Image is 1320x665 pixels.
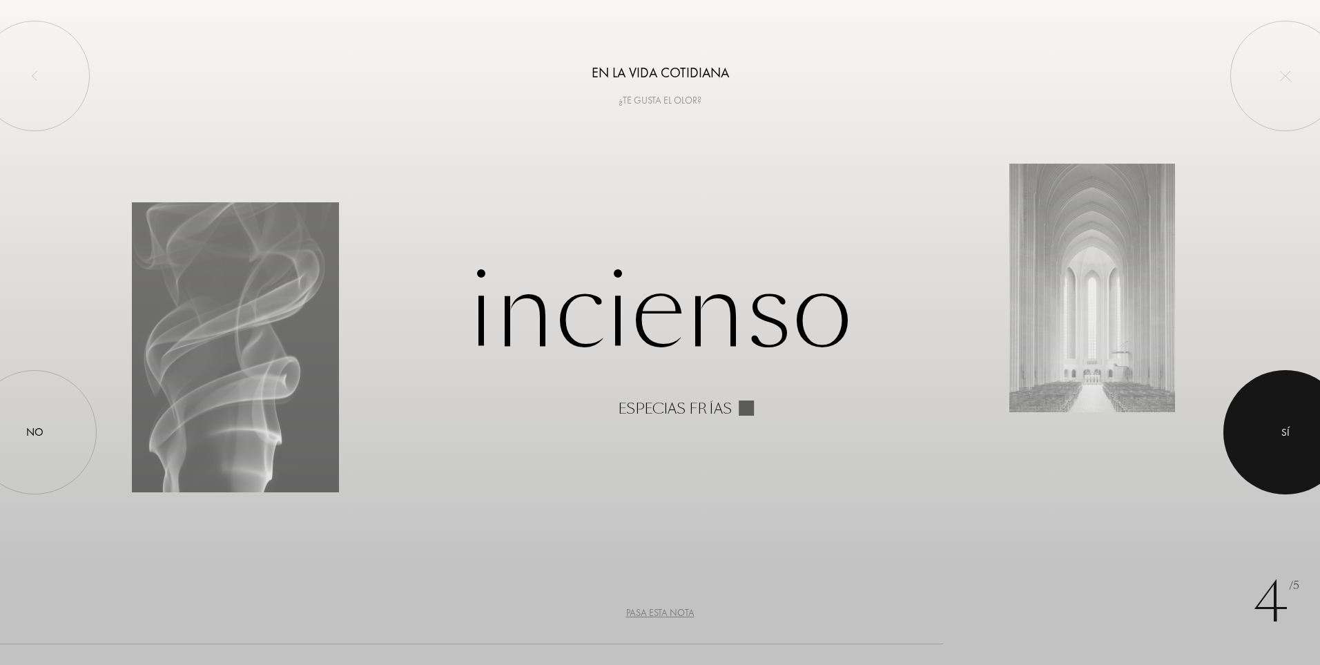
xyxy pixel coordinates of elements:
[618,401,732,417] div: Especias frías
[29,70,40,81] img: left_onboard.svg
[1281,425,1290,441] div: Sí
[26,424,43,441] div: No
[1289,578,1299,594] span: /5
[132,249,1188,417] div: Incienso
[1253,561,1299,644] div: 4
[1280,70,1291,81] img: quit_onboard.svg
[626,606,695,620] div: Pasa esta nota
